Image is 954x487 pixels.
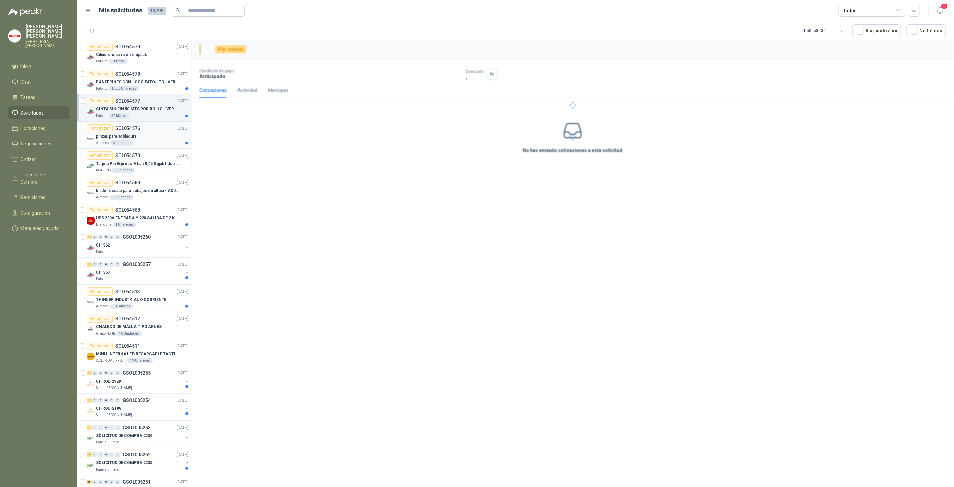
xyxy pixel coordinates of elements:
p: 01-RQU-2198 [96,405,121,412]
div: 1 Unidades [113,222,136,227]
span: Solicitudes [21,109,44,117]
p: CHALECO DE MALLA TIPO ARNES [96,324,162,330]
p: SOL054569 [115,180,140,185]
p: Grupo North [96,331,115,336]
p: Patojito [96,249,107,255]
p: Patojito [96,86,107,91]
div: 0 [92,480,97,484]
a: Por cotizarSOL054511[DATE] Company LogoMINI LINTERNA LED RECARGABLE TACTICASEGURIDAD PROVISER LTD... [77,339,191,366]
p: [DATE] [177,71,188,77]
p: SOL054578 [115,72,140,76]
p: 011360 [96,269,110,276]
div: 1 [87,398,92,403]
p: Cilindro o barra en empack [96,52,147,58]
img: Company Logo [87,53,95,61]
p: [DATE] [177,125,188,132]
a: 10 0 0 0 0 0 GSOL005253[DATE] Company LogoSOLICITUD DE COMPRA 2236Panela El Trébol [87,424,190,445]
a: Manuales y ayuda [8,222,69,235]
div: 0 [92,262,97,267]
img: Company Logo [87,353,95,361]
p: GSOL005254 [123,398,151,403]
p: SOL054511 [115,344,140,348]
div: 19 Unidades [127,358,153,363]
img: Company Logo [87,407,95,415]
div: 0 [104,452,109,457]
a: 1 0 0 0 0 0 GSOL005260[DATE] Company Logo011362Patojito [87,233,190,255]
div: Por cotizar [87,287,113,296]
div: 0 [115,235,120,239]
div: 0 [115,371,120,375]
p: Santa [PERSON_NAME] [96,412,132,418]
p: Panela El Trébol [96,467,120,472]
div: 0 [115,480,120,484]
div: Por cotizar [87,70,113,78]
a: Por cotizarSOL054512[DATE] Company LogoCHALECO DE MALLA TIPO ARNESGrupo North15 Unidades [77,312,191,339]
a: Por cotizarSOL054576[DATE] Company Logopinzas para soldaduraAlmatec6 Unidades [77,122,191,149]
a: Por cotizarSOL054570[DATE] Company LogoTarjeta Pci Express A Lan Rj45 Gigabit Usb 3.0 X3 PuertosK... [77,149,191,176]
p: Blanquita [96,222,111,227]
div: 0 [104,371,109,375]
div: 10 Galones [110,304,133,309]
p: [DATE] [177,425,188,431]
div: Por cotizar [87,43,113,51]
div: 0 [109,398,114,403]
div: 6 Metros [109,59,127,64]
p: [DATE] [177,289,188,295]
div: 0 [104,480,109,484]
div: 0 [98,235,103,239]
span: Configuración [21,209,50,217]
p: [DATE] [177,207,188,213]
div: 0 [104,425,109,430]
p: GSOL005255 [123,371,151,375]
div: 1 Unidades [112,168,135,173]
span: search [176,8,180,13]
span: Chat [21,78,31,86]
p: Almatec [96,304,109,309]
p: SOL054513 [115,289,140,294]
a: Por cotizarSOL054578[DATE] Company LogoBANDERINES CON LOGO PATOJITO - VER DOC ADJUNTOPatojito1.00... [77,67,191,94]
a: Licitaciones [8,122,69,135]
div: 0 [92,235,97,239]
div: 0 [98,371,103,375]
div: Por cotizar [87,124,113,132]
p: BANDERINES CON LOGO PATOJITO - VER DOC ADJUNTO [96,79,179,85]
div: 0 [109,262,114,267]
div: 0 [92,398,97,403]
button: Asignado a mi [852,24,901,37]
div: 36 [87,480,92,484]
div: Por cotizar [87,179,113,187]
p: kit de rescate para trabajos en altura - ADJUNTAR FICHA TECNICA [96,188,179,194]
img: Logo peakr [8,8,42,16]
p: FERRETERIA [PERSON_NAME] [25,40,69,48]
span: 13798 [148,7,166,15]
p: [DATE] [177,261,188,268]
img: Company Logo [87,298,95,306]
span: 2 [941,3,948,9]
p: [DATE] [177,180,188,186]
img: Company Logo [87,135,95,143]
div: 0 [92,425,97,430]
div: 0 [98,452,103,457]
a: Remisiones [8,191,69,204]
div: 0 [109,425,114,430]
a: Por cotizarSOL054579[DATE] Company LogoCilindro o barra en empackPatojito6 Metros [77,40,191,67]
p: SOL054579 [115,44,140,49]
p: [PERSON_NAME] [PERSON_NAME] [PERSON_NAME] [25,24,69,38]
div: 1 [87,371,92,375]
p: GSOL005251 [123,480,151,484]
p: GSOL005257 [123,262,151,267]
span: Negociaciones [21,140,52,147]
p: Patojito [96,113,107,119]
img: Company Logo [87,81,95,89]
div: 0 [115,262,120,267]
a: Cotizar [8,153,69,166]
div: 1 Unidades [110,195,133,200]
span: Órdenes de Compra [21,171,63,186]
div: 2 [87,452,92,457]
p: GSOL005260 [123,235,151,239]
div: 50 Metros [109,113,129,119]
p: SEGURIDAD PROVISER LTDA [96,358,126,363]
a: Por cotizarSOL054577[DATE] Company LogoCINTA SIN FIN 50 MTS POR ROLLO - VER DOC ADJUNTOPatojito50... [77,94,191,122]
p: SOL054512 [115,316,140,321]
p: [DATE] [177,452,188,458]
